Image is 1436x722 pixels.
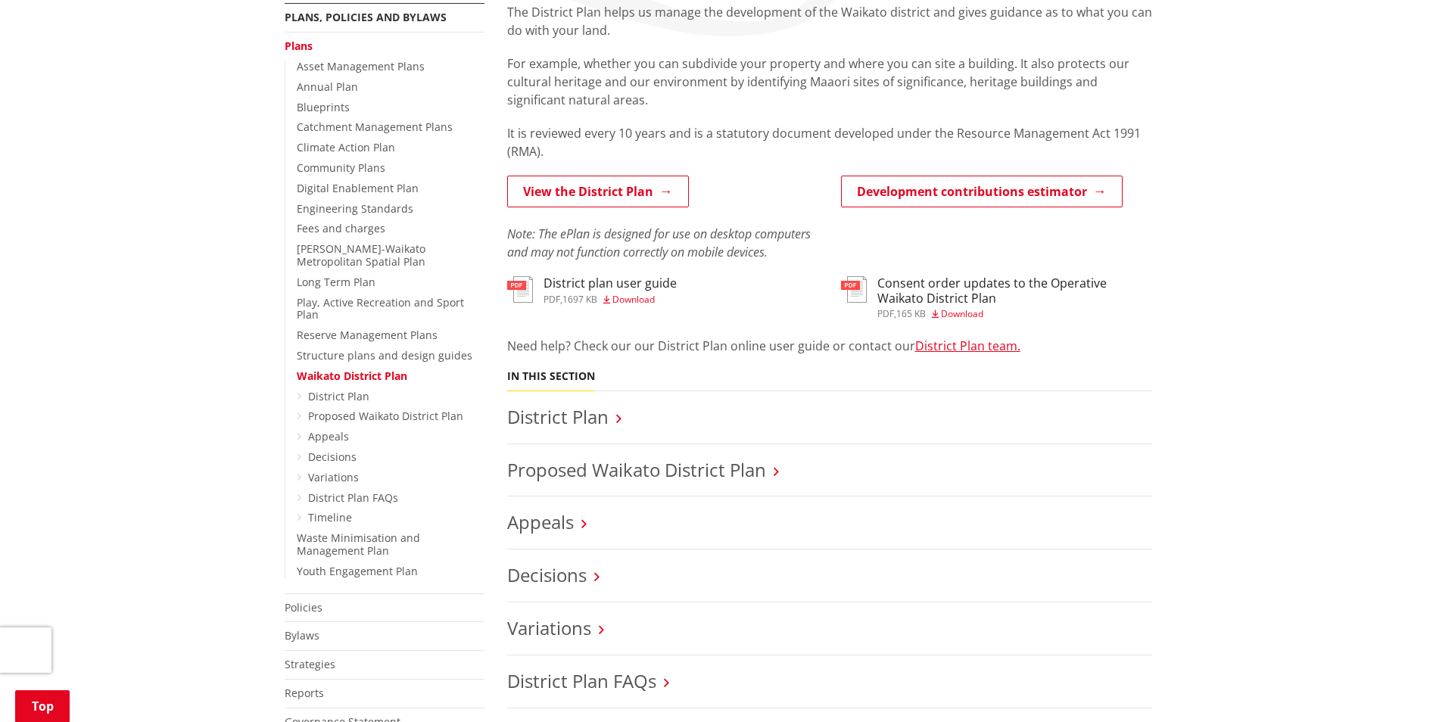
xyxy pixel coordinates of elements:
a: [PERSON_NAME]-Waikato Metropolitan Spatial Plan [297,241,425,269]
a: Timeline [308,510,352,524]
a: Strategies [285,657,335,671]
a: Youth Engagement Plan [297,564,418,578]
a: Climate Action Plan [297,140,395,154]
a: Fees and charges [297,221,385,235]
a: Plans [285,39,313,53]
a: Development contributions estimator [841,176,1123,207]
a: Long Term Plan [297,275,375,289]
em: Note: The ePlan is designed for use on desktop computers and may not function correctly on mobile... [507,226,811,260]
a: Bylaws [285,628,319,643]
a: Engineering Standards [297,201,413,216]
a: Play, Active Recreation and Sport Plan [297,295,464,322]
a: Waikato District Plan [297,369,407,383]
h3: Consent order updates to the Operative Waikato District Plan [877,276,1152,305]
a: Appeals [308,429,349,443]
a: Annual Plan [297,79,358,94]
a: District Plan team. [915,338,1020,354]
span: 165 KB [896,307,926,320]
a: Proposed Waikato District Plan [308,409,463,423]
a: District plan user guide pdf,1697 KB Download [507,276,677,303]
a: District Plan FAQs [507,668,656,693]
p: Need help? Check our our District Plan online user guide or contact our [507,337,1152,355]
span: Download [612,293,655,306]
a: Reports [285,686,324,700]
a: Variations [308,470,359,484]
a: Reserve Management Plans [297,328,438,342]
p: The District Plan helps us manage the development of the Waikato district and gives guidance as t... [507,3,1152,39]
a: Blueprints [297,100,350,114]
a: Plans, policies and bylaws [285,10,447,24]
h3: District plan user guide [544,276,677,291]
span: pdf [544,293,560,306]
iframe: Messenger Launcher [1366,658,1421,713]
a: Asset Management Plans [297,59,425,73]
a: Top [15,690,70,722]
h5: In this section [507,370,595,383]
a: Catchment Management Plans [297,120,453,134]
a: Appeals [507,509,574,534]
a: View the District Plan [507,176,689,207]
a: Community Plans [297,160,385,175]
div: , [877,310,1152,319]
div: , [544,295,677,304]
a: Structure plans and design guides [297,348,472,363]
p: For example, whether you can subdivide your property and where you can site a building. It also p... [507,54,1152,109]
a: Digital Enablement Plan [297,181,419,195]
a: Consent order updates to the Operative Waikato District Plan pdf,165 KB Download [841,276,1152,318]
a: Decisions [507,562,587,587]
a: Policies [285,600,322,615]
span: 1697 KB [562,293,597,306]
img: document-pdf.svg [841,276,867,303]
a: Variations [507,615,591,640]
a: Proposed Waikato District Plan [507,457,766,482]
p: It is reviewed every 10 years and is a statutory document developed under the Resource Management... [507,124,1152,160]
span: pdf [877,307,894,320]
a: District Plan FAQs [308,490,398,505]
a: Waste Minimisation and Management Plan [297,531,420,558]
img: document-pdf.svg [507,276,533,303]
span: Download [941,307,983,320]
a: District Plan [308,389,369,403]
a: District Plan [507,404,609,429]
a: Decisions [308,450,357,464]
